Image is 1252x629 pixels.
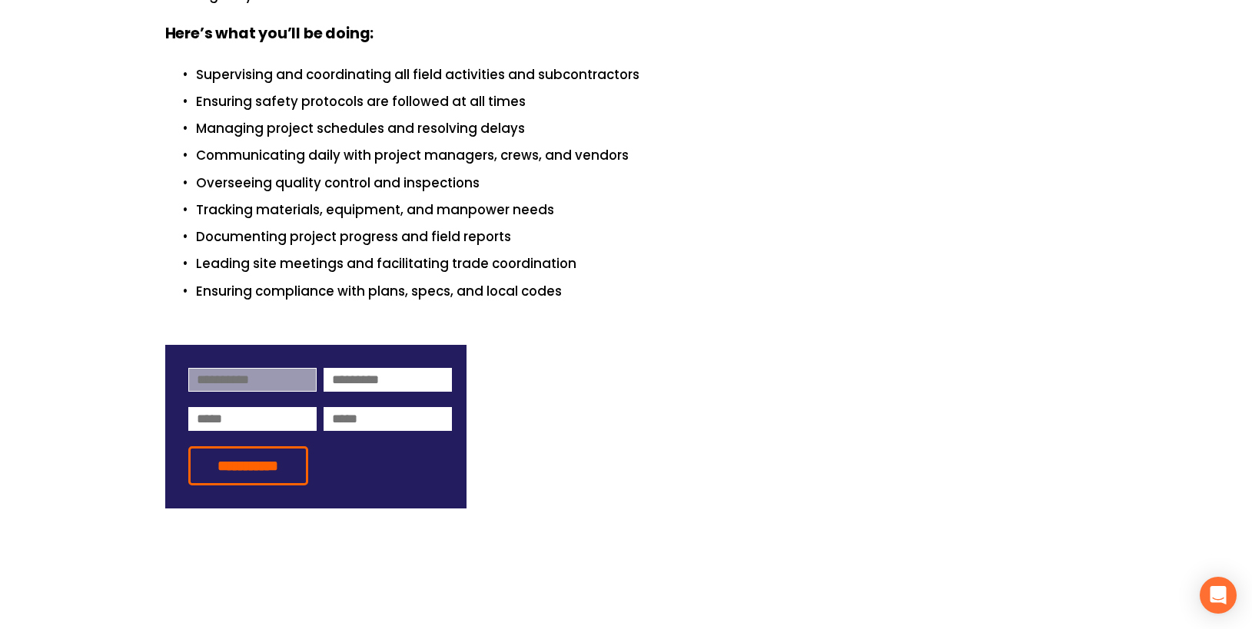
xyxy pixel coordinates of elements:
[196,91,1088,112] p: Ensuring safety protocols are followed at all times
[196,173,1088,194] p: Overseeing quality control and inspections
[196,281,1088,302] p: Ensuring compliance with plans, specs, and local codes
[165,22,374,48] strong: Here’s what you’ll be doing:
[196,200,1088,220] p: Tracking materials, equipment, and manpower needs
[196,227,1088,247] p: Documenting project progress and field reports
[196,118,1088,139] p: Managing project schedules and resolving delays
[1200,577,1237,614] div: Open Intercom Messenger
[196,253,1088,274] p: Leading site meetings and facilitating trade coordination
[196,65,1088,85] p: Supervising and coordinating all field activities and subcontractors
[196,145,1088,166] p: Communicating daily with project managers, crews, and vendors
